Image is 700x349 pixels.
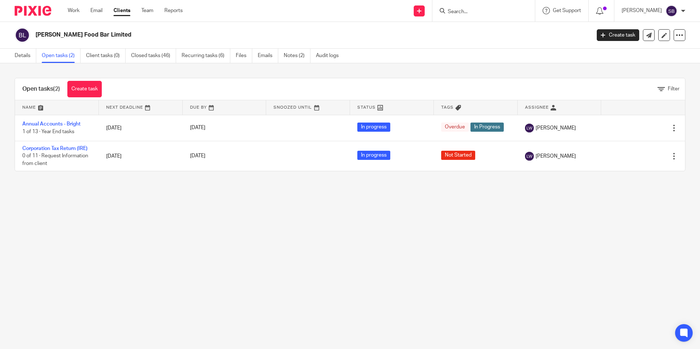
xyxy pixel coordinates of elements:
[22,129,74,134] span: 1 of 13 · Year End tasks
[53,86,60,92] span: (2)
[113,7,130,14] a: Clients
[22,121,81,127] a: Annual Accounts - Bright
[131,49,176,63] a: Closed tasks (46)
[164,7,183,14] a: Reports
[22,85,60,93] h1: Open tasks
[316,49,344,63] a: Audit logs
[357,123,390,132] span: In progress
[36,31,476,39] h2: [PERSON_NAME] Food Bar Limited
[86,49,126,63] a: Client tasks (0)
[357,151,390,160] span: In progress
[470,123,504,132] span: In Progress
[236,49,252,63] a: Files
[447,9,513,15] input: Search
[15,27,30,43] img: svg%3E
[22,146,87,151] a: Corporation Tax Return (IRE)
[597,29,639,41] a: Create task
[68,7,79,14] a: Work
[441,105,454,109] span: Tags
[284,49,310,63] a: Notes (2)
[525,124,534,132] img: svg%3E
[141,7,153,14] a: Team
[90,7,103,14] a: Email
[441,151,475,160] span: Not Started
[536,124,576,132] span: [PERSON_NAME]
[357,105,376,109] span: Status
[99,141,183,171] td: [DATE]
[666,5,677,17] img: svg%3E
[668,86,679,91] span: Filter
[622,7,662,14] p: [PERSON_NAME]
[15,49,36,63] a: Details
[15,6,51,16] img: Pixie
[553,8,581,13] span: Get Support
[182,49,230,63] a: Recurring tasks (6)
[190,154,205,159] span: [DATE]
[190,125,205,131] span: [DATE]
[67,81,102,97] a: Create task
[273,105,312,109] span: Snoozed Until
[22,154,88,166] span: 0 of 11 · Request Information from client
[536,153,576,160] span: [PERSON_NAME]
[441,123,469,132] span: Overdue
[42,49,81,63] a: Open tasks (2)
[99,115,183,141] td: [DATE]
[525,152,534,161] img: svg%3E
[258,49,278,63] a: Emails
